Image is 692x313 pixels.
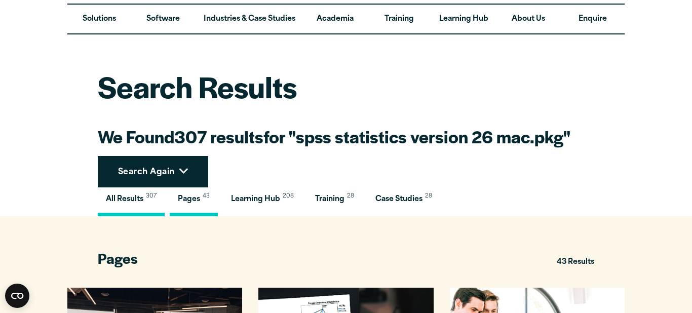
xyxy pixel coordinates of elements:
[315,195,344,203] span: Training
[303,5,367,34] a: Academia
[67,5,131,34] a: Solutions
[5,284,29,308] button: Open CMP widget
[496,5,560,34] a: About Us
[178,195,200,203] span: Pages
[98,249,138,268] span: Pages
[561,5,625,34] a: Enquire
[231,195,280,203] span: Learning Hub
[106,195,143,203] span: All Results
[557,253,594,272] span: 43 Results
[431,5,496,34] a: Learning Hub
[196,5,303,34] a: Industries & Case Studies
[98,125,594,148] h2: We Found for "spss statistics version 26 mac.pkg"
[67,5,625,34] nav: Desktop version of site main menu
[367,5,431,34] a: Training
[98,67,594,106] h1: Search Results
[375,195,422,203] span: Case Studies
[98,156,208,187] button: Search Again
[174,124,263,148] strong: 307 results
[131,5,195,34] a: Software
